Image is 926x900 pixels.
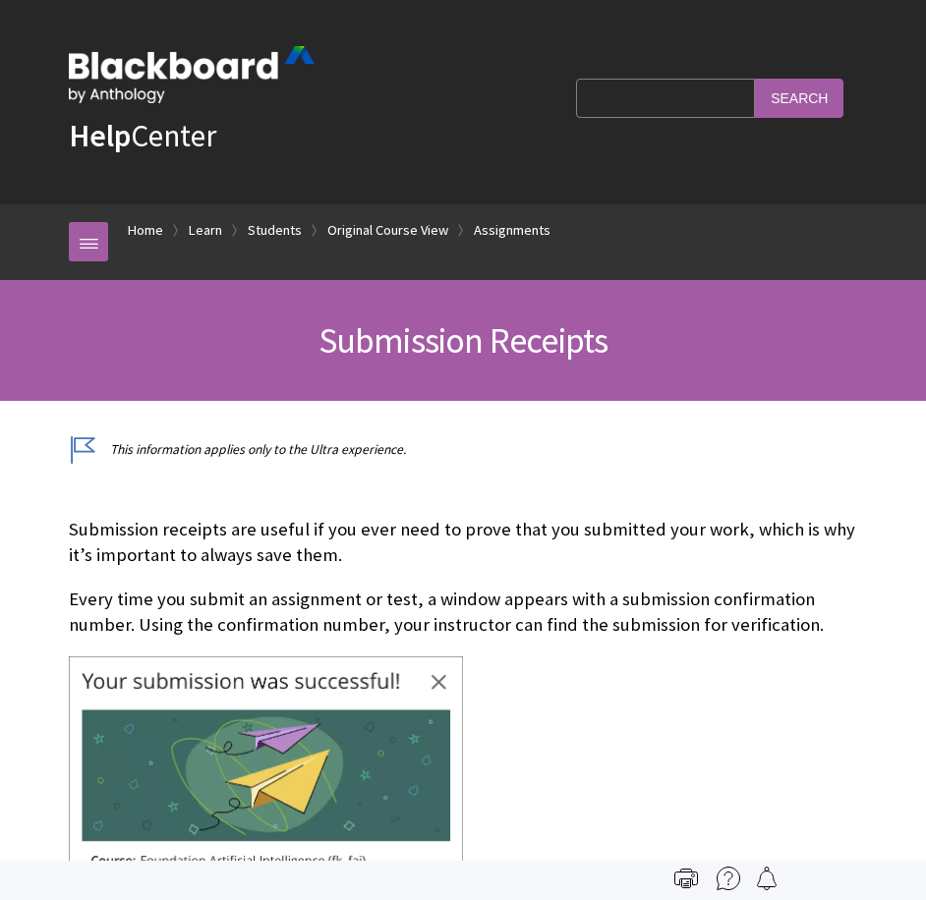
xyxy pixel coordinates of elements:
strong: Help [69,116,131,155]
a: HelpCenter [69,116,216,155]
img: Follow this page [755,867,779,890]
span: Submission Receipts [318,318,608,363]
a: Students [248,218,302,243]
a: Home [128,218,163,243]
img: Blackboard by Anthology [69,46,315,103]
a: Original Course View [327,218,448,243]
a: Learn [189,218,222,243]
img: Print [674,867,698,890]
p: Submission receipts are useful if you ever need to prove that you submitted your work, which is w... [69,517,857,568]
input: Search [755,79,843,117]
p: This information applies only to the Ultra experience. [69,440,857,459]
img: More help [717,867,740,890]
p: Every time you submit an assignment or test, a window appears with a submission confirmation numb... [69,587,857,638]
a: Assignments [474,218,550,243]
